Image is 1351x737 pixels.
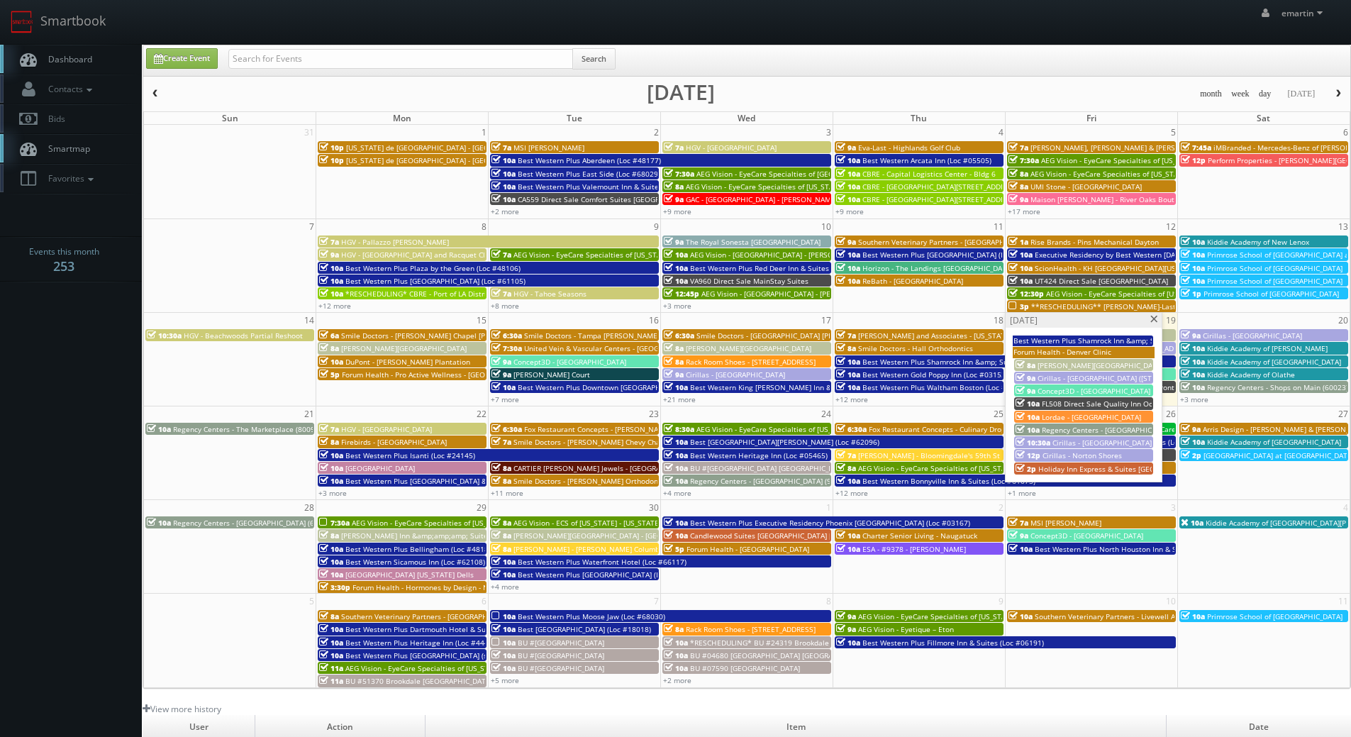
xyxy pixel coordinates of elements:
span: 10a [1181,250,1205,260]
span: [PERSON_NAME] - [PERSON_NAME] Columbus Circle [513,544,689,554]
span: Rise Brands - Pins Mechanical Dayton [1030,237,1159,247]
span: 10a [664,476,688,486]
a: +17 more [1008,206,1040,216]
span: 10a [319,276,343,286]
a: +3 more [318,488,347,498]
span: Eva-Last - Highlands Golf Club [858,143,960,153]
span: Charter Senior Living - Naugatuck [862,531,977,541]
span: 9a [1008,194,1028,204]
span: Forum Health - [GEOGRAPHIC_DATA] [686,544,809,554]
span: 6:30a [491,331,522,340]
span: 10a [836,194,860,204]
span: 9a [664,237,684,247]
a: +11 more [491,488,523,498]
span: 8a [491,463,511,473]
span: 7a [836,450,856,460]
button: week [1226,85,1255,103]
a: +1 more [1008,488,1036,498]
span: Southern Veterinary Partners - [GEOGRAPHIC_DATA][PERSON_NAME] [858,237,1090,247]
span: HGV - [GEOGRAPHIC_DATA] and Racquet Club [341,250,494,260]
span: 10a [1181,276,1205,286]
span: 10a [836,276,860,286]
span: [PERSON_NAME] - Bloomingdale's 59th St [858,450,1000,460]
span: 10p [319,143,344,153]
span: AEG Vision - EyeCare Specialties of [US_STATE] – Southwest Orlando Eye Care [352,518,616,528]
span: 7a [491,289,511,299]
span: 10a [491,182,516,192]
span: [PERSON_NAME] Inn &amp;amp;amp; Suites [PERSON_NAME] [341,531,550,541]
span: 10a [664,276,688,286]
span: 10a [319,544,343,554]
span: 10a [836,155,860,165]
span: Smile Doctors - [GEOGRAPHIC_DATA] [PERSON_NAME] Orthodontics [696,331,925,340]
span: Best Western Plus Plaza by the Green (Loc #48106) [345,263,521,273]
input: Search for Events [228,49,573,69]
span: 6:30a [491,424,522,434]
span: 8a [1016,360,1035,370]
span: Fox Restaurant Concepts - Culinary Dropout - [GEOGRAPHIC_DATA] [869,424,1093,434]
span: HGV - [GEOGRAPHIC_DATA] [686,143,777,153]
span: AEG Vision - EyeCare Specialties of [US_STATE] – EyeCare in [GEOGRAPHIC_DATA] [513,250,787,260]
span: HGV - Pallazzo [PERSON_NAME] [341,237,449,247]
span: 6:30a [664,331,694,340]
span: Favorites [41,172,97,184]
span: Best Western Plus East Side (Loc #68029) [518,169,660,179]
span: 10a [491,194,516,204]
span: 8a [491,476,511,486]
span: Holiday Inn Express & Suites [GEOGRAPHIC_DATA] [1038,464,1208,474]
span: 7:45a [1181,143,1211,153]
span: Horizon - The Landings [GEOGRAPHIC_DATA] [862,263,1013,273]
span: [GEOGRAPHIC_DATA] [345,463,415,473]
span: [PERSON_NAME][GEOGRAPHIC_DATA] [686,343,811,353]
span: 10a [664,518,688,528]
span: Best Western Plus Bellingham (Loc #48188) [345,544,495,554]
span: [PERSON_NAME][GEOGRAPHIC_DATA] [341,343,467,353]
a: Create Event [146,48,218,69]
span: 10a [147,424,171,434]
span: Best Western Plus Moose Jaw (Loc #68030) [518,611,665,621]
span: 8a [491,531,511,541]
span: Kiddie Academy of Olathe [1207,370,1295,379]
span: Best Western Plus North Houston Inn & Suites (Loc #44475) [1035,544,1240,554]
span: 8a [491,518,511,528]
span: [US_STATE] de [GEOGRAPHIC_DATA] - [GEOGRAPHIC_DATA] [346,143,542,153]
span: CA559 Direct Sale Comfort Suites [GEOGRAPHIC_DATA] [518,194,703,204]
span: 10a [319,289,343,299]
span: 1a [1008,237,1028,247]
span: HGV - [GEOGRAPHIC_DATA] [341,424,432,434]
span: BU #[GEOGRAPHIC_DATA] [GEOGRAPHIC_DATA] [690,463,848,473]
span: 6a [319,331,339,340]
span: 9a [836,143,856,153]
span: Southern Veterinary Partners - Livewell Animal Urgent Care of [GEOGRAPHIC_DATA] [1035,611,1318,621]
span: [PERSON_NAME][GEOGRAPHIC_DATA] [1038,360,1163,370]
span: Regency Centers - [GEOGRAPHIC_DATA] (90017) [690,476,850,486]
span: 9a [836,237,856,247]
span: 10a [836,357,860,367]
span: 8a [664,182,684,192]
span: AEG Vision - ECS of [US_STATE] - [US_STATE] Valley Family Eye Care [513,518,740,528]
span: 8a [319,437,339,447]
span: 10a [319,463,343,473]
span: 8a [1008,182,1028,192]
span: Rack Room Shoes - [STREET_ADDRESS] [686,357,816,367]
span: 10a [836,382,860,392]
span: [PERSON_NAME] and Associates - [US_STATE][GEOGRAPHIC_DATA] [858,331,1081,340]
span: Best Western Plus Waltham Boston (Loc #22009) [862,382,1030,392]
span: 10a [664,450,688,460]
span: 10a [319,624,343,634]
span: 2p [1016,464,1036,474]
span: 10a [1181,518,1203,528]
span: 7:30a [664,169,694,179]
span: MSI [PERSON_NAME] [513,143,584,153]
span: 9a [664,370,684,379]
span: 10a [836,250,860,260]
img: smartbook-logo.png [11,11,33,33]
span: Kiddie Academy of [PERSON_NAME] [1207,343,1328,353]
span: 8a [836,463,856,473]
span: 5p [664,544,684,554]
span: Best [GEOGRAPHIC_DATA] (Loc #18018) [518,624,651,634]
span: 9a [319,250,339,260]
span: Southern Veterinary Partners - [GEOGRAPHIC_DATA] [341,611,517,621]
span: Cirillas - [GEOGRAPHIC_DATA] ([STREET_ADDRESS]) [1052,438,1222,448]
span: Kiddie Academy of [GEOGRAPHIC_DATA] [1207,357,1341,367]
